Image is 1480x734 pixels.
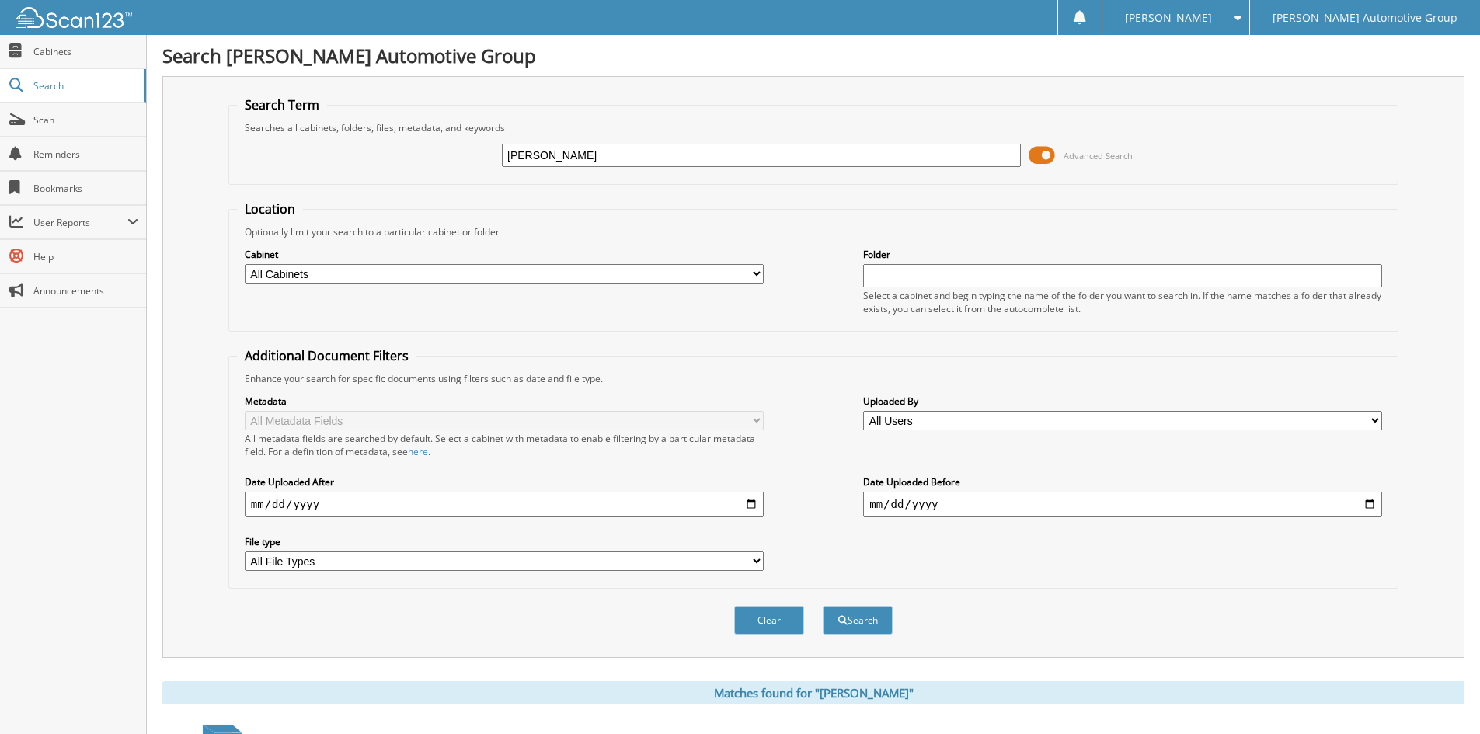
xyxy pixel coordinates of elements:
span: Bookmarks [33,182,138,195]
h1: Search [PERSON_NAME] Automotive Group [162,43,1464,68]
legend: Location [237,200,303,217]
legend: Search Term [237,96,327,113]
div: Enhance your search for specific documents using filters such as date and file type. [237,372,1390,385]
div: Matches found for "[PERSON_NAME]" [162,681,1464,704]
span: Search [33,79,136,92]
label: Cabinet [245,248,764,261]
span: User Reports [33,216,127,229]
span: Cabinets [33,45,138,58]
div: Optionally limit your search to a particular cabinet or folder [237,225,1390,238]
button: Search [823,606,893,635]
span: [PERSON_NAME] Automotive Group [1273,13,1457,23]
span: [PERSON_NAME] [1125,13,1212,23]
legend: Additional Document Filters [237,347,416,364]
div: All metadata fields are searched by default. Select a cabinet with metadata to enable filtering b... [245,432,764,458]
label: Date Uploaded After [245,475,764,489]
span: Reminders [33,148,138,161]
span: Help [33,250,138,263]
input: start [245,492,764,517]
label: Date Uploaded Before [863,475,1382,489]
button: Clear [734,606,804,635]
a: here [408,445,428,458]
span: Advanced Search [1064,150,1133,162]
label: Folder [863,248,1382,261]
label: File type [245,535,764,548]
img: scan123-logo-white.svg [16,7,132,28]
label: Metadata [245,395,764,408]
div: Select a cabinet and begin typing the name of the folder you want to search in. If the name match... [863,289,1382,315]
input: end [863,492,1382,517]
span: Scan [33,113,138,127]
div: Searches all cabinets, folders, files, metadata, and keywords [237,121,1390,134]
label: Uploaded By [863,395,1382,408]
span: Announcements [33,284,138,297]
